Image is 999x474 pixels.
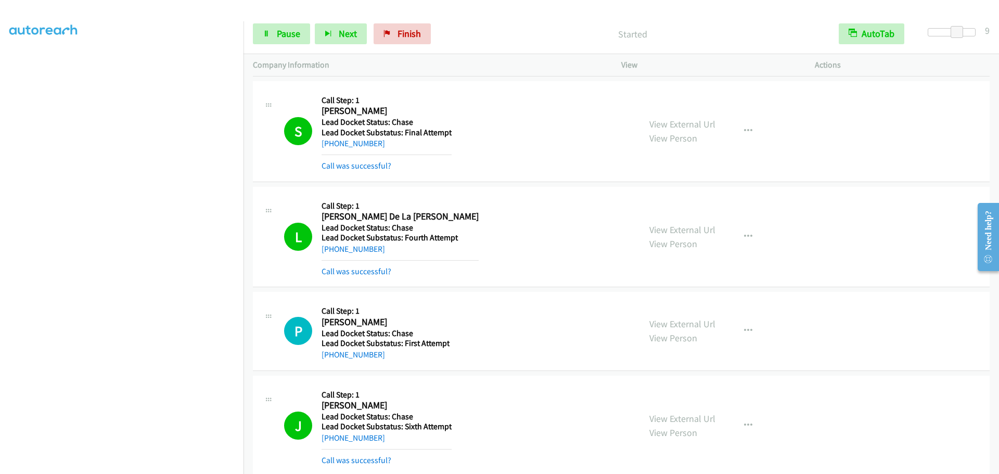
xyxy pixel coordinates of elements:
[649,318,715,330] a: View External Url
[374,23,431,44] a: Finish
[322,117,452,127] h5: Lead Docket Status: Chase
[322,201,479,211] h5: Call Step: 1
[621,59,796,71] p: View
[284,117,312,145] h1: S
[815,59,990,71] p: Actions
[253,23,310,44] a: Pause
[322,455,391,465] a: Call was successful?
[322,244,385,254] a: [PHONE_NUMBER]
[284,317,312,345] h1: P
[284,223,312,251] h1: L
[649,224,715,236] a: View External Url
[322,95,452,106] h5: Call Step: 1
[315,23,367,44] button: Next
[649,332,697,344] a: View Person
[322,316,450,328] h2: [PERSON_NAME]
[322,400,452,412] h2: [PERSON_NAME]
[322,223,479,233] h5: Lead Docket Status: Chase
[322,266,391,276] a: Call was successful?
[322,138,385,148] a: [PHONE_NUMBER]
[969,196,999,278] iframe: Resource Center
[398,28,421,40] span: Finish
[649,238,697,250] a: View Person
[322,390,452,400] h5: Call Step: 1
[322,412,452,422] h5: Lead Docket Status: Chase
[649,132,697,144] a: View Person
[649,427,697,439] a: View Person
[649,413,715,425] a: View External Url
[322,306,450,316] h5: Call Step: 1
[253,59,603,71] p: Company Information
[839,23,904,44] button: AutoTab
[277,28,300,40] span: Pause
[649,118,715,130] a: View External Url
[322,105,452,117] h2: [PERSON_NAME]
[445,27,820,41] p: Started
[985,23,990,37] div: 9
[322,350,385,360] a: [PHONE_NUMBER]
[322,421,452,432] h5: Lead Docket Substatus: Sixth Attempt
[284,412,312,440] h1: J
[322,211,479,223] h2: [PERSON_NAME] De La [PERSON_NAME]
[322,161,391,171] a: Call was successful?
[322,328,450,339] h5: Lead Docket Status: Chase
[322,433,385,443] a: [PHONE_NUMBER]
[322,127,452,138] h5: Lead Docket Substatus: Final Attempt
[322,338,450,349] h5: Lead Docket Substatus: First Attempt
[339,28,357,40] span: Next
[322,233,479,243] h5: Lead Docket Substatus: Fourth Attempt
